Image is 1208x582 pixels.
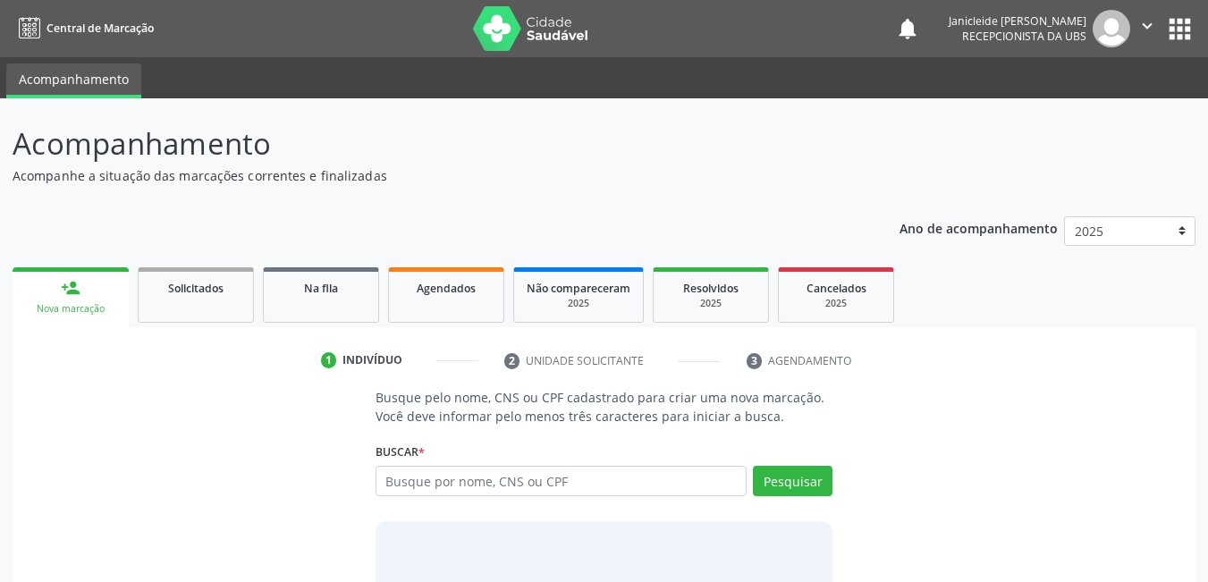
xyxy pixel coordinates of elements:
[1164,13,1195,45] button: apps
[168,281,224,296] span: Solicitados
[807,281,866,296] span: Cancelados
[13,166,841,185] p: Acompanhe a situação das marcações correntes e finalizadas
[949,13,1086,29] div: Janicleide [PERSON_NAME]
[962,29,1086,44] span: Recepcionista da UBS
[304,281,338,296] span: Na fila
[61,278,80,298] div: person_add
[25,302,116,316] div: Nova marcação
[46,21,154,36] span: Central de Marcação
[683,281,739,296] span: Resolvidos
[13,122,841,166] p: Acompanhamento
[342,352,402,368] div: Indivíduo
[1093,10,1130,47] img: img
[895,16,920,41] button: notifications
[791,297,881,310] div: 2025
[376,388,833,426] p: Busque pelo nome, CNS ou CPF cadastrado para criar uma nova marcação. Você deve informar pelo men...
[666,297,756,310] div: 2025
[13,13,154,43] a: Central de Marcação
[900,216,1058,239] p: Ano de acompanhamento
[417,281,476,296] span: Agendados
[321,352,337,368] div: 1
[527,297,630,310] div: 2025
[1130,10,1164,47] button: 
[376,438,425,466] label: Buscar
[527,281,630,296] span: Não compareceram
[1137,16,1157,36] i: 
[753,466,832,496] button: Pesquisar
[6,63,141,98] a: Acompanhamento
[376,466,748,496] input: Busque por nome, CNS ou CPF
